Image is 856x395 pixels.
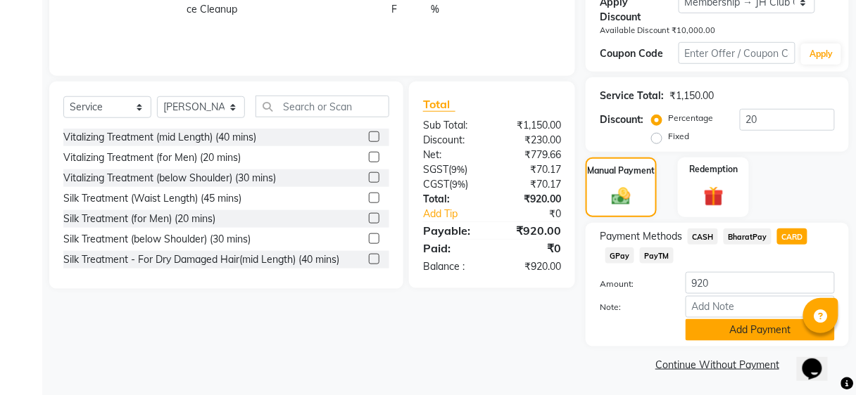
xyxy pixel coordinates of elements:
button: Add Payment [686,319,835,341]
span: CARD [777,228,807,245]
label: Amount: [589,278,674,290]
div: Vitalizing Treatment (for Men) (20 mins) [63,150,241,165]
span: CGST [423,178,449,190]
span: 9% [451,164,465,175]
input: Search or Scan [256,96,389,117]
label: Redemption [689,163,738,176]
div: Total: [413,192,492,207]
label: Fixed [668,130,689,143]
label: Manual Payment [588,164,655,177]
div: ₹920.00 [492,222,572,239]
div: Sub Total: [413,118,492,133]
span: CASH [688,228,718,245]
div: Silk Treatment (Waist Length) (45 mins) [63,191,241,206]
a: Continue Without Payment [588,358,846,373]
div: ₹230.00 [492,133,572,148]
div: Discount: [600,112,643,127]
div: Balance : [413,259,492,274]
div: Discount: [413,133,492,148]
div: ₹1,150.00 [492,118,572,133]
iframe: chat widget [797,339,842,381]
div: ₹1,150.00 [669,89,714,103]
div: Net: [413,148,492,162]
button: Apply [801,44,841,65]
span: SGST [423,163,448,176]
div: ( ) [413,177,492,192]
div: Paid: [413,240,492,257]
div: Vitalizing Treatment (below Shoulder) (30 mins) [63,171,276,186]
div: Vitalizing Treatment (mid Length) (40 mins) [63,130,256,145]
input: Add Note [686,296,835,318]
div: Available Discount ₹10,000.00 [600,25,835,37]
input: Amount [686,272,835,294]
div: Silk Treatment - For Dry Damaged Hair(mid Length) (40 mins) [63,252,339,267]
div: Silk Treatment (for Men) (20 mins) [63,212,215,226]
input: Enter Offer / Coupon Code [679,42,796,64]
div: Payable: [413,222,492,239]
span: BharatPay [724,228,772,245]
div: ( ) [413,162,492,177]
div: ₹0 [492,240,572,257]
div: Service Total: [600,89,664,103]
span: Total [423,97,455,112]
div: Coupon Code [600,46,678,61]
div: ₹70.17 [492,177,572,192]
div: ₹779.66 [492,148,572,162]
div: ₹0 [505,207,572,221]
span: GPay [605,247,634,264]
span: Payment Methods [600,229,682,244]
div: ₹920.00 [492,192,572,207]
a: Add Tip [413,207,505,221]
span: PayTM [640,247,674,264]
div: ₹70.17 [492,162,572,177]
div: Silk Treatment (below Shoulder) (30 mins) [63,232,251,247]
label: Note: [589,301,674,313]
img: _cash.svg [606,186,636,207]
div: ₹920.00 [492,259,572,274]
label: Percentage [668,112,713,124]
img: _gift.svg [698,184,730,209]
span: 9% [452,179,465,190]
